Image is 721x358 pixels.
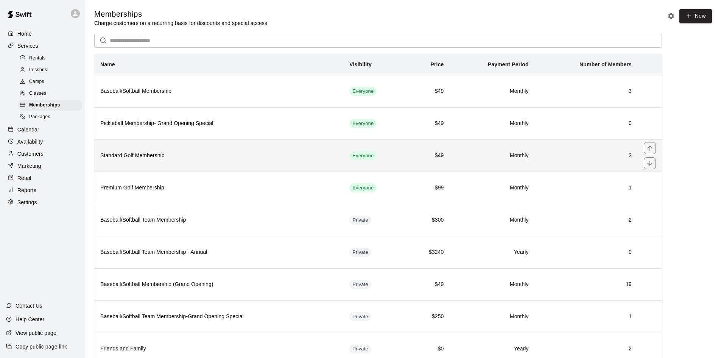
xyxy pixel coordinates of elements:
[6,124,79,135] a: Calendar
[17,42,38,50] p: Services
[413,248,444,256] h6: $3240
[541,87,632,95] h6: 3
[100,61,115,67] b: Name
[6,40,79,52] a: Services
[541,345,632,353] h6: 2
[6,184,79,196] a: Reports
[17,138,43,145] p: Availability
[413,184,444,192] h6: $99
[18,100,85,111] a: Memberships
[94,19,267,27] p: Charge customers on a recurring basis for discounts and special access
[644,142,656,154] button: move item up
[16,316,44,323] p: Help Center
[100,345,337,353] h6: Friends and Family
[17,162,41,170] p: Marketing
[18,100,82,111] div: Memberships
[100,313,337,321] h6: Baseball/Softball Team Membership-Grand Opening Special
[6,136,79,147] a: Availability
[456,119,529,128] h6: Monthly
[349,312,371,321] div: This membership is hidden from the memberships page
[349,281,371,288] span: Private
[100,152,337,160] h6: Standard Golf Membership
[541,280,632,289] h6: 19
[29,102,60,109] span: Memberships
[6,160,79,172] a: Marketing
[18,76,85,88] a: Camps
[18,52,85,64] a: Rentals
[100,248,337,256] h6: Baseball/Softball Team Membership - Annual
[6,148,79,159] a: Customers
[413,87,444,95] h6: $49
[413,345,444,353] h6: $0
[18,111,85,123] a: Packages
[349,119,377,128] div: This membership is visible to all customers
[541,184,632,192] h6: 1
[665,10,677,22] button: Memberships settings
[456,313,529,321] h6: Monthly
[17,174,31,182] p: Retail
[18,88,82,99] div: Classes
[456,152,529,160] h6: Monthly
[488,61,529,67] b: Payment Period
[456,248,529,256] h6: Yearly
[349,217,371,224] span: Private
[579,61,632,67] b: Number of Members
[29,90,46,97] span: Classes
[349,184,377,192] span: Everyone
[349,248,371,257] div: This membership is hidden from the memberships page
[18,77,82,87] div: Camps
[6,172,79,184] a: Retail
[541,119,632,128] h6: 0
[456,345,529,353] h6: Yearly
[349,87,377,96] div: This membership is visible to all customers
[541,313,632,321] h6: 1
[456,87,529,95] h6: Monthly
[16,329,56,337] p: View public page
[16,343,67,350] p: Copy public page link
[413,313,444,321] h6: $250
[17,199,37,206] p: Settings
[17,186,36,194] p: Reports
[349,152,377,159] span: Everyone
[413,216,444,224] h6: $300
[431,61,444,67] b: Price
[100,119,337,128] h6: Pickleball Membership- Grand Opening Special!
[18,53,82,64] div: Rentals
[413,119,444,128] h6: $49
[17,150,44,158] p: Customers
[18,88,85,100] a: Classes
[349,183,377,192] div: This membership is visible to all customers
[644,157,656,169] button: move item down
[94,9,267,19] h5: Memberships
[456,184,529,192] h6: Monthly
[413,152,444,160] h6: $49
[541,216,632,224] h6: 2
[17,30,32,38] p: Home
[100,280,337,289] h6: Baseball/Softball Membership (Grand Opening)
[349,345,371,353] span: Private
[6,28,79,39] a: Home
[349,120,377,127] span: Everyone
[18,65,82,75] div: Lessons
[18,64,85,76] a: Lessons
[100,216,337,224] h6: Baseball/Softball Team Membership
[17,126,39,133] p: Calendar
[349,61,372,67] b: Visibility
[349,151,377,160] div: This membership is visible to all customers
[6,197,79,208] a: Settings
[29,78,44,86] span: Camps
[29,66,47,74] span: Lessons
[349,88,377,95] span: Everyone
[456,216,529,224] h6: Monthly
[541,248,632,256] h6: 0
[100,87,337,95] h6: Baseball/Softball Membership
[29,113,50,121] span: Packages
